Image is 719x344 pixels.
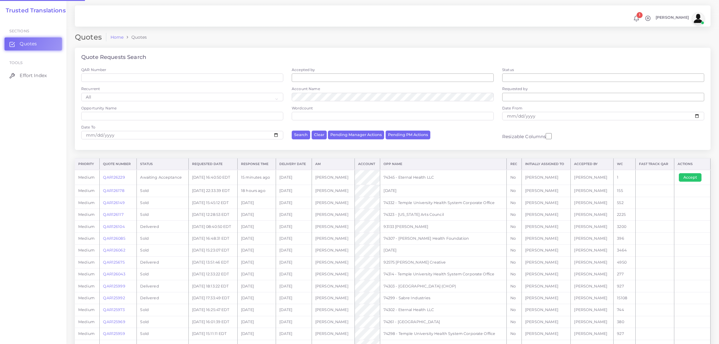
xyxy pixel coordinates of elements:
[292,86,320,91] label: Account Name
[237,292,276,304] td: [DATE]
[507,197,522,209] td: No
[292,105,313,111] label: Wordcount
[78,212,95,217] span: medium
[9,60,23,65] span: Tools
[276,232,312,244] td: [DATE]
[679,175,706,179] a: Accept
[312,304,355,316] td: [PERSON_NAME]
[237,256,276,268] td: [DATE]
[522,232,570,244] td: [PERSON_NAME]
[137,316,189,328] td: Sold
[276,280,312,292] td: [DATE]
[614,292,636,304] td: 15108
[614,304,636,316] td: 744
[81,86,100,91] label: Recurrent
[237,209,276,221] td: [DATE]
[276,209,312,221] td: [DATE]
[237,316,276,328] td: [DATE]
[522,316,570,328] td: [PERSON_NAME]
[78,307,95,312] span: medium
[631,15,642,22] a: 1
[312,185,355,197] td: [PERSON_NAME]
[507,256,522,268] td: No
[9,29,29,33] span: Sections
[312,328,355,340] td: [PERSON_NAME]
[103,260,124,264] a: QAR125675
[571,328,614,340] td: [PERSON_NAME]
[20,72,47,79] span: Effort Index
[188,185,237,197] td: [DATE] 22:33:39 EDT
[78,200,95,205] span: medium
[78,331,95,336] span: medium
[237,232,276,244] td: [DATE]
[137,159,189,170] th: Status
[276,245,312,256] td: [DATE]
[380,328,507,340] td: 74298 - Temple University Health System Corporate Office
[614,328,636,340] td: 927
[614,209,636,221] td: 2225
[571,185,614,197] td: [PERSON_NAME]
[380,232,507,244] td: 74307 - [PERSON_NAME] Health Foundation
[571,245,614,256] td: [PERSON_NAME]
[103,224,124,229] a: QAR126104
[78,236,95,241] span: medium
[103,296,125,300] a: QAR125992
[103,212,123,217] a: QAR126117
[614,268,636,280] td: 277
[276,221,312,232] td: [DATE]
[276,328,312,340] td: [DATE]
[78,284,95,288] span: medium
[656,16,689,20] span: [PERSON_NAME]
[614,256,636,268] td: 4950
[188,316,237,328] td: [DATE] 16:01:39 EDT
[312,245,355,256] td: [PERSON_NAME]
[380,256,507,268] td: 92575 [PERSON_NAME] Creative
[188,268,237,280] td: [DATE] 12:33:22 EDT
[507,221,522,232] td: No
[312,131,327,139] button: Clear
[312,197,355,209] td: [PERSON_NAME]
[276,185,312,197] td: [DATE]
[380,280,507,292] td: 74303 - [GEOGRAPHIC_DATA] (CHOP)
[276,304,312,316] td: [DATE]
[546,132,552,140] input: Resizable Columns
[380,268,507,280] td: 74314 - Temple University Health System Corporate Office
[571,292,614,304] td: [PERSON_NAME]
[103,188,124,193] a: QAR126178
[507,170,522,185] td: No
[137,328,189,340] td: Sold
[20,41,37,47] span: Quotes
[237,280,276,292] td: [DATE]
[380,170,507,185] td: 74345 - Eternal Health LLC
[380,292,507,304] td: 74299 - Sabre Industries
[571,316,614,328] td: [PERSON_NAME]
[571,221,614,232] td: [PERSON_NAME]
[522,304,570,316] td: [PERSON_NAME]
[137,292,189,304] td: Delivered
[312,170,355,185] td: [PERSON_NAME]
[137,170,189,185] td: Awaiting Acceptance
[502,132,552,140] label: Resizable Columns
[2,7,66,14] a: Trusted Translations
[502,105,522,111] label: Date From
[103,320,125,324] a: QAR125969
[81,54,146,61] h4: Quote Requests Search
[571,280,614,292] td: [PERSON_NAME]
[237,328,276,340] td: [DATE]
[137,232,189,244] td: Sold
[692,12,704,24] img: avatar
[111,34,124,40] a: Home
[328,131,384,139] button: Pending Manager Actions
[276,170,312,185] td: [DATE]
[614,221,636,232] td: 3200
[237,304,276,316] td: [DATE]
[380,185,507,197] td: [DATE]
[103,331,125,336] a: QAR125959
[81,125,95,130] label: Date To
[614,280,636,292] td: 927
[137,209,189,221] td: Sold
[502,67,514,72] label: Status
[276,316,312,328] td: [DATE]
[137,245,189,256] td: Sold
